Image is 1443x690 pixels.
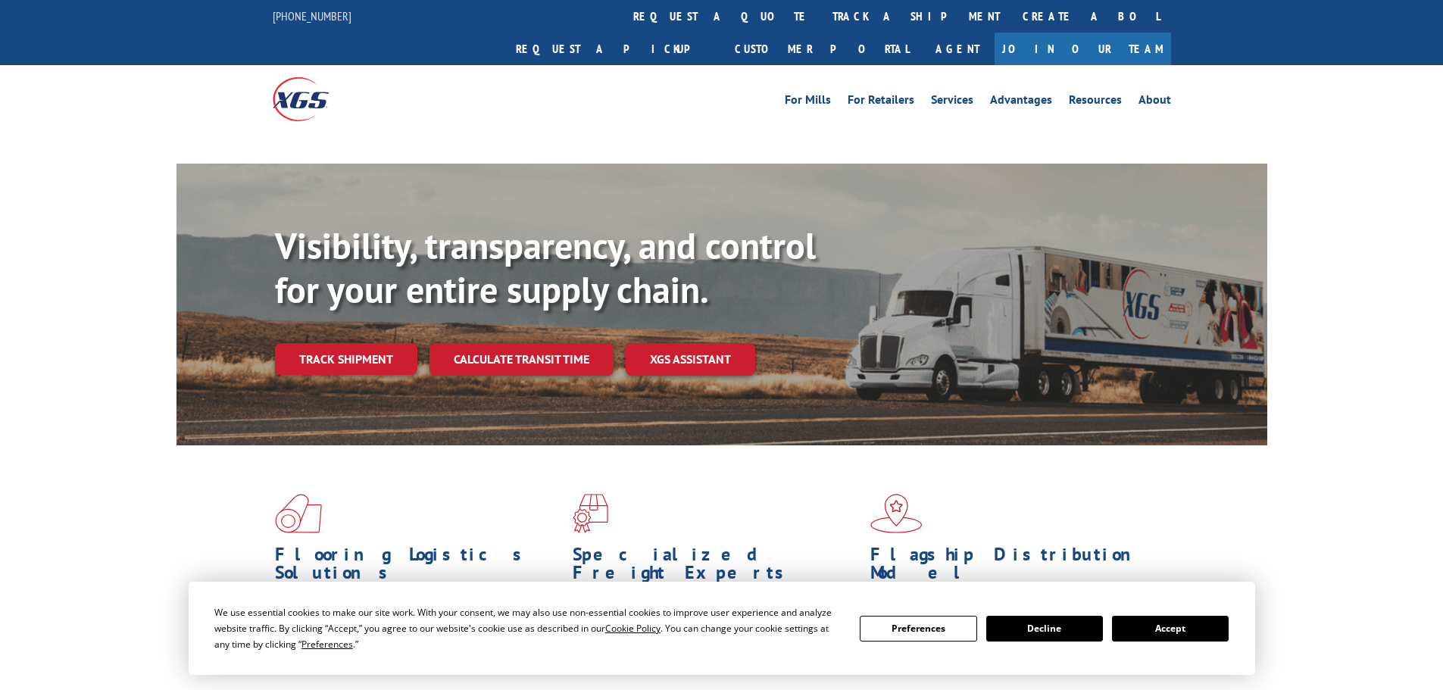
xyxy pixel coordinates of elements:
[931,94,973,111] a: Services
[920,33,995,65] a: Agent
[189,582,1255,675] div: Cookie Consent Prompt
[990,94,1052,111] a: Advantages
[273,8,351,23] a: [PHONE_NUMBER]
[626,343,755,376] a: XGS ASSISTANT
[870,545,1157,589] h1: Flagship Distribution Model
[301,638,353,651] span: Preferences
[1112,616,1229,642] button: Accept
[504,33,723,65] a: Request a pickup
[1069,94,1122,111] a: Resources
[605,622,661,635] span: Cookie Policy
[573,545,859,589] h1: Specialized Freight Experts
[275,343,417,375] a: Track shipment
[860,616,976,642] button: Preferences
[275,545,561,589] h1: Flooring Logistics Solutions
[785,94,831,111] a: For Mills
[573,494,608,533] img: xgs-icon-focused-on-flooring-red
[275,222,816,313] b: Visibility, transparency, and control for your entire supply chain.
[848,94,914,111] a: For Retailers
[275,494,322,533] img: xgs-icon-total-supply-chain-intelligence-red
[870,494,923,533] img: xgs-icon-flagship-distribution-model-red
[1138,94,1171,111] a: About
[214,604,842,652] div: We use essential cookies to make our site work. With your consent, we may also use non-essential ...
[429,343,614,376] a: Calculate transit time
[986,616,1103,642] button: Decline
[995,33,1171,65] a: Join Our Team
[723,33,920,65] a: Customer Portal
